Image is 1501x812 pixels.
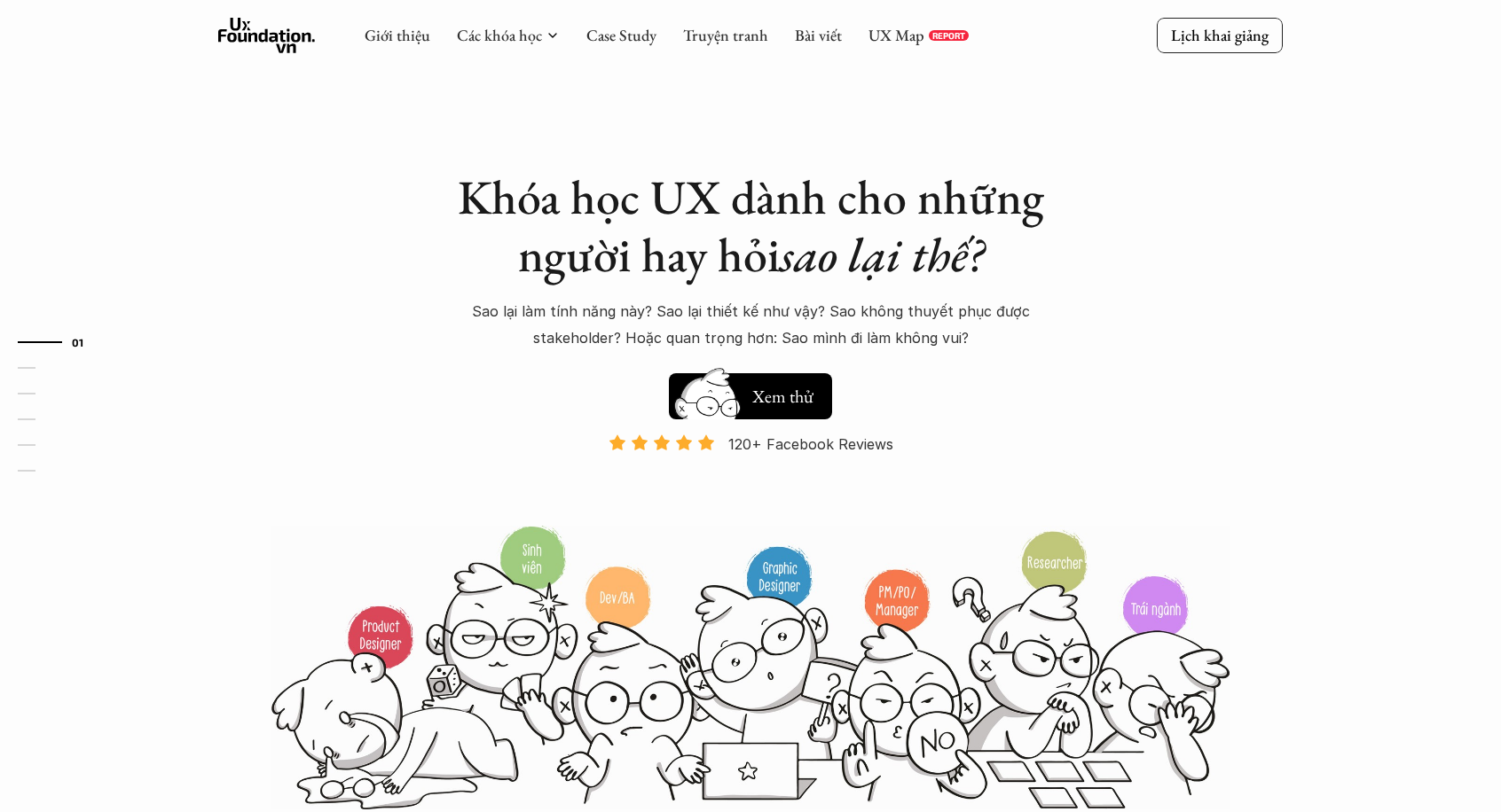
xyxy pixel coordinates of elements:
[929,30,969,41] a: REPORT
[1157,18,1283,52] a: Lịch khai giảng
[752,384,813,409] h5: Xem thử
[457,25,542,45] a: Các khóa học
[593,433,908,523] a: 120+ Facebook Reviews
[586,25,656,45] a: Case Study
[72,335,84,347] strong: 01
[18,332,102,353] a: 01
[780,223,984,285] em: sao lại thế?
[683,25,768,45] a: Truyện tranh
[669,364,832,419] a: Xem thử
[1171,25,1269,45] p: Lịch khai giảng
[449,298,1052,352] p: Sao lại làm tính năng này? Sao lại thiết kế như vậy? Sao không thuyết phục được stakeholder? Hoặc...
[932,30,965,41] p: REPORT
[728,431,893,457] p: 120+ Facebook Reviews
[365,25,430,45] a: Giới thiệu
[795,25,842,45] a: Bài viết
[440,168,1061,284] h1: Khóa học UX dành cho những người hay hỏi
[868,25,924,45] a: UX Map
